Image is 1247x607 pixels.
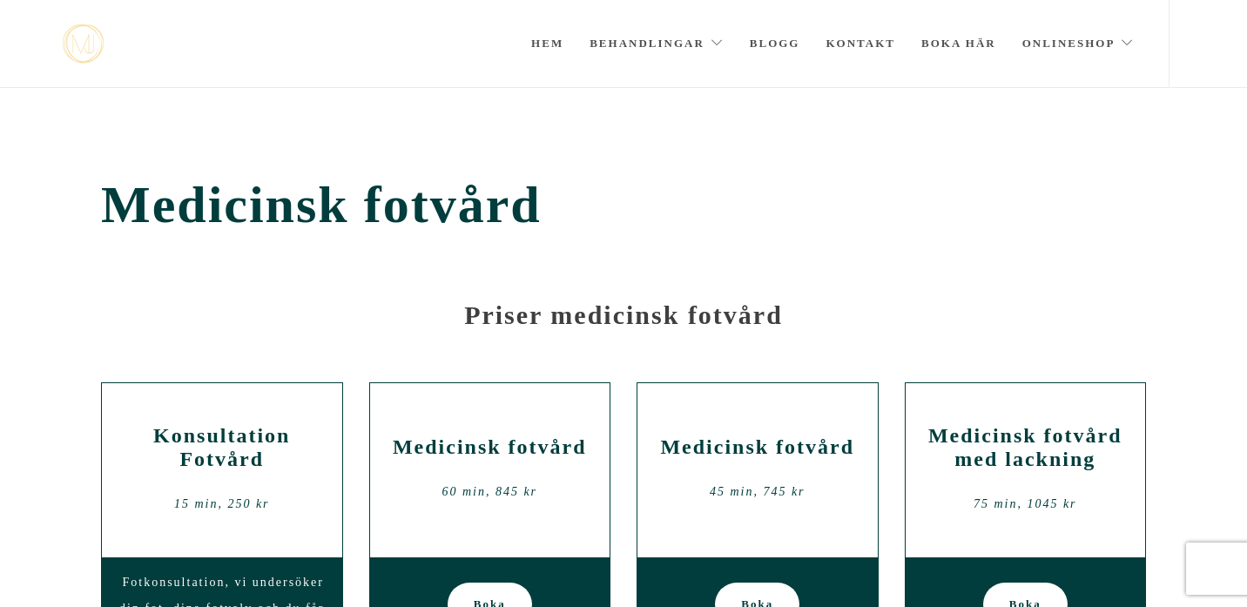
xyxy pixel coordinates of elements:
[115,424,329,471] h2: Konsultation Fotvård
[650,435,865,459] h2: Medicinsk fotvård
[383,479,597,505] div: 60 min, 845 kr
[464,300,783,329] strong: Priser medicinsk fotvård
[919,491,1133,517] div: 75 min, 1045 kr
[115,491,329,517] div: 15 min, 250 kr
[383,435,597,459] h2: Medicinsk fotvård
[650,479,865,505] div: 45 min, 745 kr
[919,424,1133,471] h2: Medicinsk fotvård med lackning
[63,24,104,64] a: mjstudio mjstudio mjstudio
[101,175,1146,235] span: Medicinsk fotvård
[63,24,104,64] img: mjstudio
